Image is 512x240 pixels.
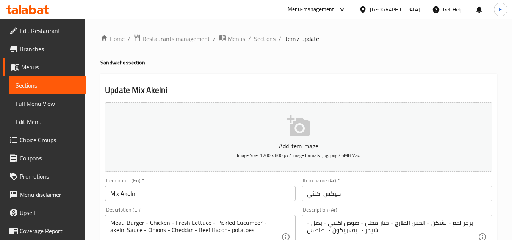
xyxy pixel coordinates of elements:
span: Coverage Report [20,226,80,235]
li: / [248,34,251,43]
input: Enter name Ar [302,186,492,201]
a: Coverage Report [3,222,86,240]
span: E [499,5,502,14]
a: Coupons [3,149,86,167]
span: Sections [16,81,80,90]
span: Branches [20,44,80,53]
span: Upsell [20,208,80,217]
h2: Update Mix Akelni [105,85,492,96]
li: / [279,34,281,43]
a: Choice Groups [3,131,86,149]
span: Coupons [20,154,80,163]
span: Image Size: 1200 x 800 px / Image formats: jpg, png / 5MB Max. [237,151,361,160]
span: Choice Groups [20,135,80,144]
span: Menus [21,63,80,72]
div: Menu-management [288,5,334,14]
span: Edit Restaurant [20,26,80,35]
a: Branches [3,40,86,58]
a: Promotions [3,167,86,185]
a: Home [100,34,125,43]
a: Menu disclaimer [3,185,86,204]
a: Edit Menu [9,113,86,131]
p: Add item image [117,141,481,151]
a: Edit Restaurant [3,22,86,40]
a: Restaurants management [133,34,210,44]
span: Promotions [20,172,80,181]
li: / [128,34,130,43]
h4: Sandwiches section [100,59,497,66]
span: Edit Menu [16,117,80,126]
a: Sections [254,34,276,43]
a: Sections [9,76,86,94]
nav: breadcrumb [100,34,497,44]
span: Menus [228,34,245,43]
span: Full Menu View [16,99,80,108]
input: Enter name En [105,186,296,201]
a: Menus [3,58,86,76]
span: Menu disclaimer [20,190,80,199]
span: Restaurants management [142,34,210,43]
a: Full Menu View [9,94,86,113]
a: Menus [219,34,245,44]
button: Add item imageImage Size: 1200 x 800 px / Image formats: jpg, png / 5MB Max. [105,102,492,172]
li: / [213,34,216,43]
span: item / update [284,34,319,43]
a: Upsell [3,204,86,222]
div: [GEOGRAPHIC_DATA] [370,5,420,14]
